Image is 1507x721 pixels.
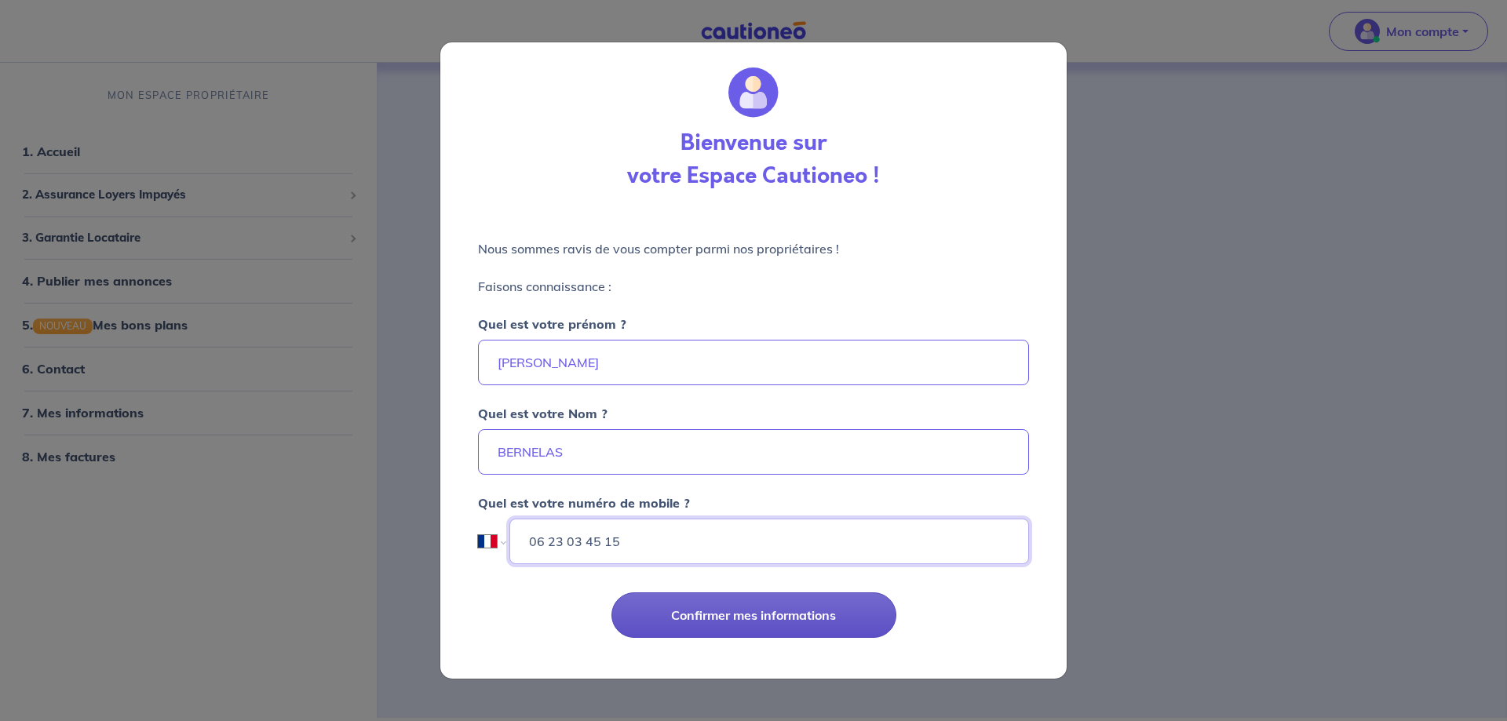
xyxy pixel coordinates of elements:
input: Ex : Durand [478,429,1029,475]
img: wallet_circle [728,67,779,118]
input: Ex : Martin [478,340,1029,385]
input: Ex : 06 06 06 06 06 [509,519,1029,564]
h3: votre Espace Cautioneo ! [627,163,880,190]
strong: Quel est votre numéro de mobile ? [478,495,690,511]
strong: Quel est votre Nom ? [478,406,608,421]
button: Confirmer mes informations [611,592,896,638]
h3: Bienvenue sur [681,130,826,157]
strong: Quel est votre prénom ? [478,316,626,332]
p: Faisons connaissance : [478,277,1029,296]
p: Nous sommes ravis de vous compter parmi nos propriétaires ! [478,239,1029,258]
